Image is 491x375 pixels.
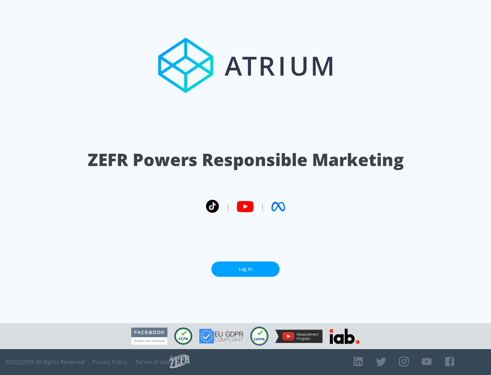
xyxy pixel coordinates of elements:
img: Facebook Marketing Partner [131,328,167,345]
span: | [261,201,265,212]
img: COPPA Compliant [250,327,268,346]
h1: ZEFR Powers Responsible Marketing [88,148,404,171]
img: IAB [329,329,360,344]
img: YouTube Measurement Program [275,330,323,343]
img: CCPA Compliant [174,328,192,345]
a: Terms of Use [135,359,169,365]
a: Log In [211,261,280,277]
span: © 2025 ZEFR All Rights Reserved [5,359,84,365]
span: | [226,201,230,212]
a: Privacy Policy [92,359,127,365]
img: GDPR Compliant [199,329,243,344]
